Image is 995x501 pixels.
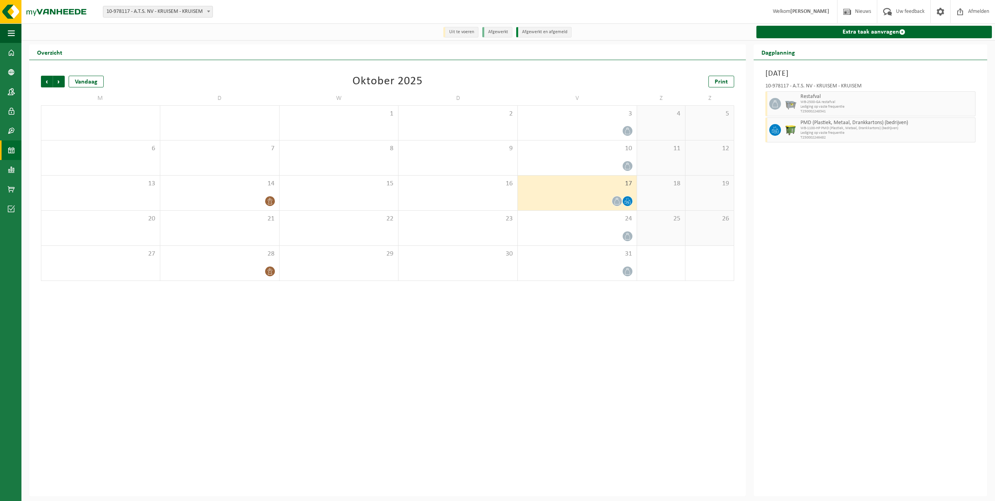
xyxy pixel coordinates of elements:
[689,179,729,188] span: 19
[45,179,156,188] span: 13
[522,215,633,223] span: 24
[283,250,395,258] span: 29
[689,110,729,118] span: 5
[53,76,65,87] span: Volgende
[800,109,973,114] span: T250002248341
[516,27,572,37] li: Afgewerkt en afgemeld
[765,83,976,91] div: 10-978117 - A.T.S. NV - KRUISEM - KRUISEM
[800,131,973,135] span: Lediging op vaste frequentie
[45,215,156,223] span: 20
[641,179,681,188] span: 18
[800,126,973,131] span: WB-1100-HP PMD (Plastiek, Metaal, Drankkartons) (bedrijven)
[800,100,973,105] span: WB-2500-GA restafval
[800,94,973,100] span: Restafval
[800,105,973,109] span: Lediging op vaste frequentie
[402,215,513,223] span: 23
[103,6,213,18] span: 10-978117 - A.T.S. NV - KRUISEM - KRUISEM
[800,120,973,126] span: PMD (Plastiek, Metaal, Drankkartons) (bedrijven)
[641,110,681,118] span: 4
[402,110,513,118] span: 2
[518,91,637,105] td: V
[283,179,395,188] span: 15
[283,144,395,153] span: 8
[689,144,729,153] span: 12
[41,91,160,105] td: M
[522,179,633,188] span: 17
[283,110,395,118] span: 1
[637,91,685,105] td: Z
[164,179,275,188] span: 14
[29,44,70,60] h2: Overzicht
[352,76,423,87] div: Oktober 2025
[443,27,478,37] li: Uit te voeren
[715,79,728,85] span: Print
[45,144,156,153] span: 6
[765,68,976,80] h3: [DATE]
[785,124,797,136] img: WB-1100-HPE-GN-50
[398,91,518,105] td: D
[522,250,633,258] span: 31
[785,98,797,110] img: WB-2500-GAL-GY-01
[708,76,734,87] a: Print
[800,135,973,140] span: T250002246482
[283,215,395,223] span: 22
[41,76,53,87] span: Vorige
[164,250,275,258] span: 28
[522,110,633,118] span: 3
[790,9,829,14] strong: [PERSON_NAME]
[689,215,729,223] span: 26
[402,250,513,258] span: 30
[756,26,992,38] a: Extra taak aanvragen
[754,44,803,60] h2: Dagplanning
[280,91,399,105] td: W
[641,215,681,223] span: 25
[69,76,104,87] div: Vandaag
[402,179,513,188] span: 16
[164,215,275,223] span: 21
[160,91,280,105] td: D
[164,144,275,153] span: 7
[482,27,512,37] li: Afgewerkt
[45,250,156,258] span: 27
[522,144,633,153] span: 10
[641,144,681,153] span: 11
[402,144,513,153] span: 9
[103,6,212,17] span: 10-978117 - A.T.S. NV - KRUISEM - KRUISEM
[685,91,734,105] td: Z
